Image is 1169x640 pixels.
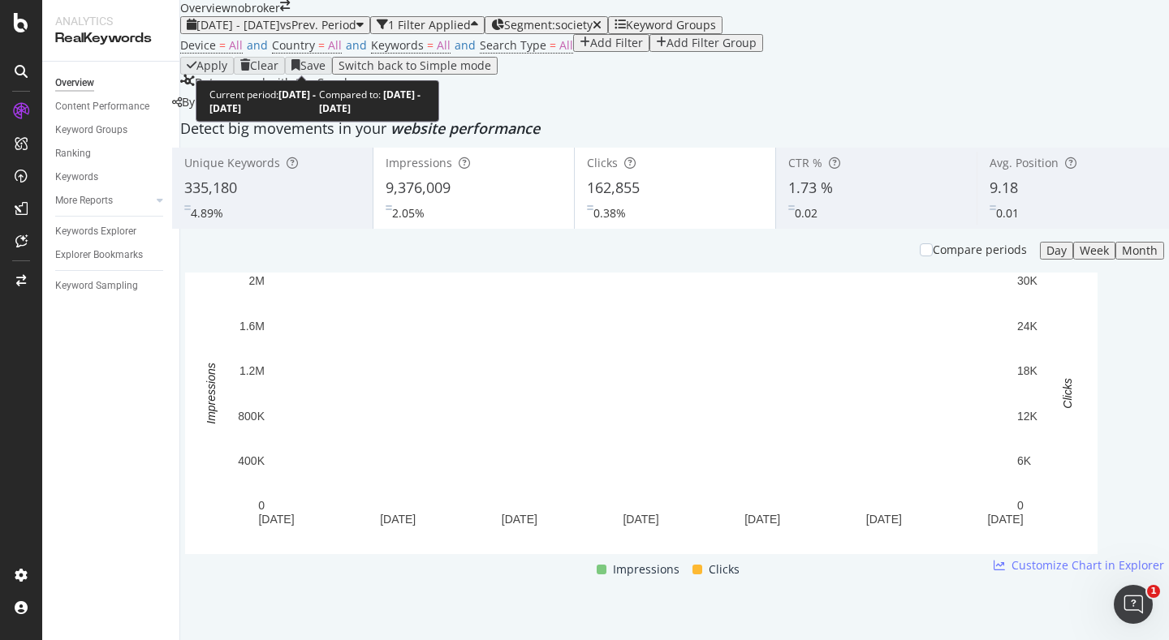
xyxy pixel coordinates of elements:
[55,75,94,92] div: Overview
[180,57,234,75] button: Apply
[180,37,216,53] span: Device
[55,145,168,162] a: Ranking
[55,223,168,240] a: Keywords Explorer
[455,37,476,53] span: and
[996,205,1019,221] div: 0.01
[386,155,452,170] span: Impressions
[55,192,152,209] a: More Reports
[328,37,342,53] span: All
[184,178,237,197] span: 335,180
[180,118,1169,140] div: Detect big movements in your
[209,88,319,115] div: Current period:
[390,118,540,138] span: website performance
[1012,557,1164,573] span: Customize Chart in Explorer
[185,273,1098,554] svg: A chart.
[209,88,316,115] b: [DATE] - [DATE]
[990,178,1018,197] span: 9.18
[485,16,608,34] button: Segment:society
[933,242,1027,258] div: Compare periods
[354,77,386,92] span: 2025 Jul. 7th
[480,37,546,53] span: Search Type
[1046,244,1067,257] div: Day
[593,205,626,221] div: 0.38%
[195,75,347,94] div: Data crossed with the Crawl
[55,169,98,186] div: Keywords
[392,205,425,221] div: 2.05%
[238,454,265,467] text: 400K
[332,57,498,75] button: Switch back to Simple mode
[386,178,451,197] span: 9,376,009
[994,557,1164,573] a: Customize Chart in Explorer
[229,37,243,53] span: All
[258,499,265,512] text: 0
[55,122,127,139] div: Keyword Groups
[388,19,471,32] div: 1 Filter Applied
[590,37,643,49] div: Add Filter
[1080,244,1109,257] div: Week
[990,155,1059,170] span: Avg. Position
[709,560,740,579] span: Clicks
[504,17,593,32] span: Segment: society
[249,274,265,287] text: 2M
[386,205,392,210] img: Equal
[319,88,421,115] b: [DATE] - [DATE]
[1017,364,1038,377] text: 18K
[55,247,143,264] div: Explorer Bookmarks
[191,205,223,221] div: 4.89%
[1017,320,1038,333] text: 24K
[550,37,556,53] span: =
[347,75,405,94] button: [DATE]
[319,88,425,115] div: Compared to:
[205,363,218,423] text: Impressions
[339,59,491,72] div: Switch back to Simple mode
[184,205,191,210] img: Equal
[55,145,91,162] div: Ranking
[239,320,265,333] text: 1.6M
[196,17,280,32] span: [DATE] - [DATE]
[234,57,285,75] button: Clear
[318,37,325,53] span: =
[788,155,822,170] span: CTR %
[196,59,227,72] div: Apply
[280,17,356,32] span: vs Prev. Period
[1061,378,1074,408] text: Clicks
[626,19,716,32] div: Keyword Groups
[427,37,434,53] span: =
[795,205,817,221] div: 0.02
[250,59,278,72] div: Clear
[55,98,168,115] a: Content Performance
[258,513,294,526] text: [DATE]
[300,59,326,72] div: Save
[1017,274,1038,287] text: 30K
[649,34,763,52] button: Add Filter Group
[219,37,226,53] span: =
[1073,242,1115,260] button: Week
[55,29,166,48] div: RealKeywords
[180,16,370,34] button: [DATE] - [DATE]vsPrev. Period
[623,513,658,526] text: [DATE]
[866,513,902,526] text: [DATE]
[1040,242,1073,260] button: Day
[573,34,649,52] button: Add Filter
[788,205,795,210] img: Equal
[437,37,451,53] span: All
[613,560,679,579] span: Impressions
[587,205,593,210] img: Equal
[744,513,780,526] text: [DATE]
[1017,454,1032,467] text: 6K
[346,37,367,53] span: and
[666,37,757,49] div: Add Filter Group
[502,513,537,526] text: [DATE]
[587,178,640,197] span: 162,855
[990,205,996,210] img: Equal
[55,192,113,209] div: More Reports
[987,513,1023,526] text: [DATE]
[1114,585,1153,624] iframe: Intercom live chat
[272,37,315,53] span: Country
[587,155,618,170] span: Clicks
[788,178,833,197] span: 1.73 %
[182,94,219,110] span: By URL
[608,16,723,34] button: Keyword Groups
[55,247,168,264] a: Explorer Bookmarks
